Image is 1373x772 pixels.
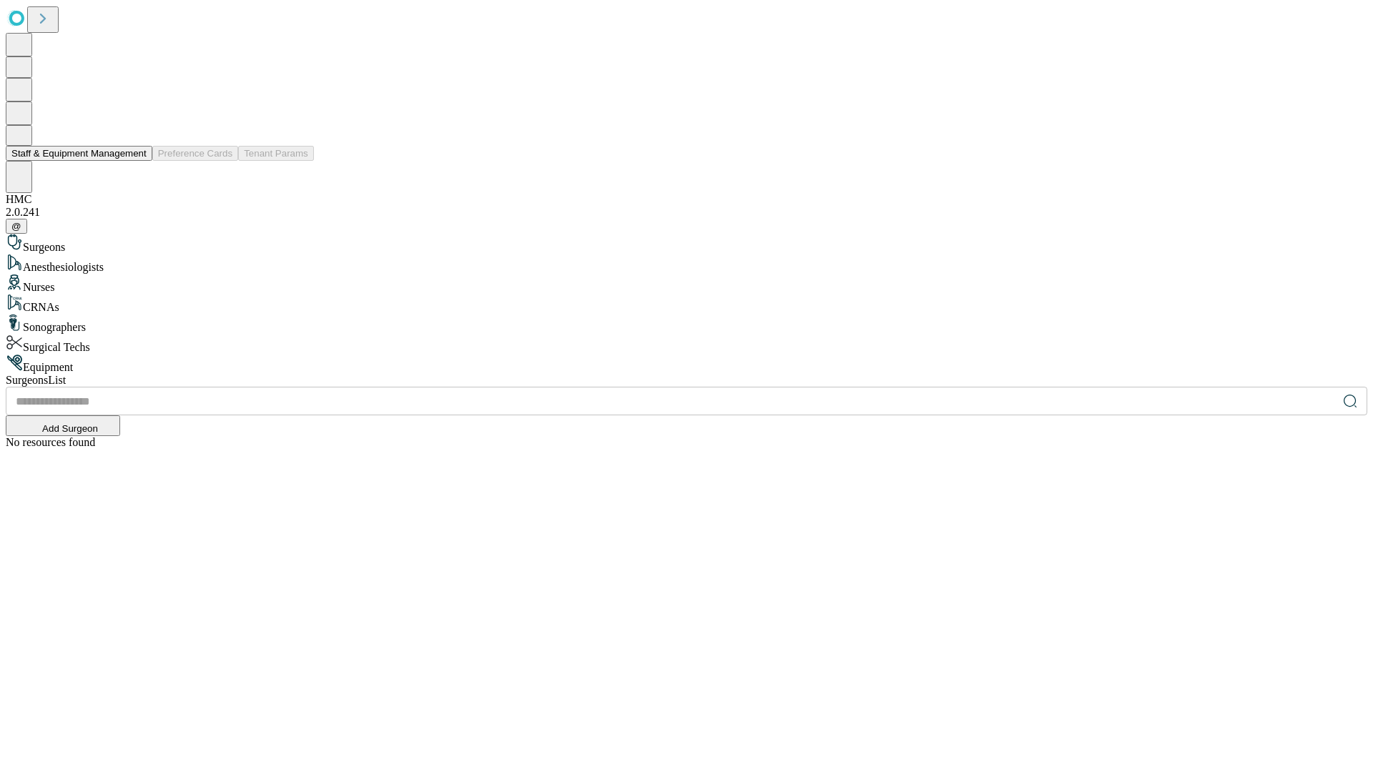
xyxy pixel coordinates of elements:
[6,193,1367,206] div: HMC
[42,423,98,434] span: Add Surgeon
[6,206,1367,219] div: 2.0.241
[6,334,1367,354] div: Surgical Techs
[6,274,1367,294] div: Nurses
[6,294,1367,314] div: CRNAs
[6,219,27,234] button: @
[11,221,21,232] span: @
[152,146,238,161] button: Preference Cards
[238,146,314,161] button: Tenant Params
[6,146,152,161] button: Staff & Equipment Management
[6,254,1367,274] div: Anesthesiologists
[6,314,1367,334] div: Sonographers
[6,234,1367,254] div: Surgeons
[6,354,1367,374] div: Equipment
[6,436,1367,449] div: No resources found
[6,415,120,436] button: Add Surgeon
[6,374,1367,387] div: Surgeons List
